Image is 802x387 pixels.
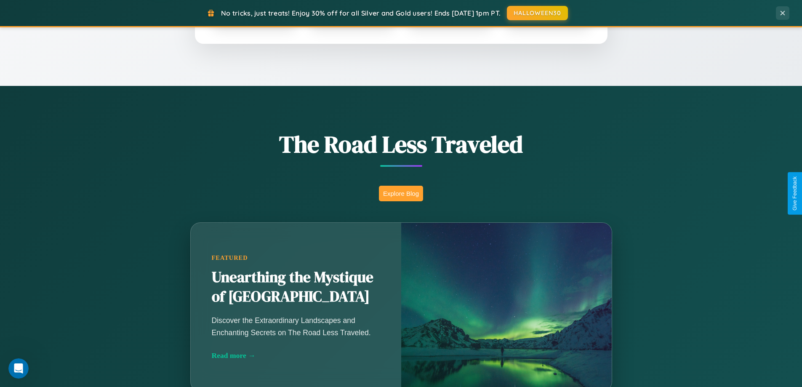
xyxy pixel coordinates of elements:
div: Read more → [212,351,380,360]
button: Explore Blog [379,186,423,201]
iframe: Intercom live chat [8,358,29,379]
p: Discover the Extraordinary Landscapes and Enchanting Secrets on The Road Less Traveled. [212,315,380,338]
span: No tricks, just treats! Enjoy 30% off for all Silver and Gold users! Ends [DATE] 1pm PT. [221,9,501,17]
div: Featured [212,254,380,262]
h1: The Road Less Traveled [149,128,654,160]
div: Give Feedback [792,176,798,211]
h2: Unearthing the Mystique of [GEOGRAPHIC_DATA] [212,268,380,307]
button: HALLOWEEN30 [507,6,568,20]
